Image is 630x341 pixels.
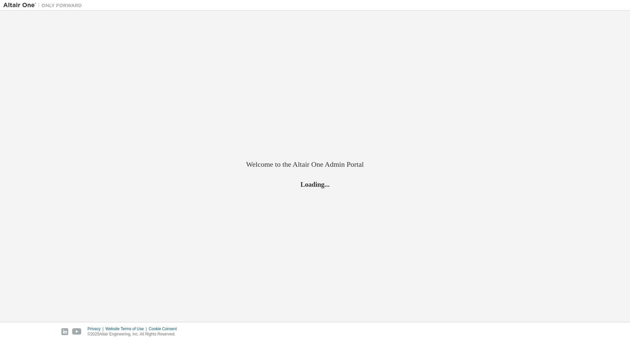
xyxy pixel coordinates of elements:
[3,2,85,9] img: Altair One
[61,328,68,335] img: linkedin.svg
[246,160,384,169] h2: Welcome to the Altair One Admin Portal
[246,180,384,188] h2: Loading...
[72,328,82,335] img: youtube.svg
[105,326,149,331] div: Website Terms of Use
[88,331,181,337] p: © 2025 Altair Engineering, Inc. All Rights Reserved.
[149,326,180,331] div: Cookie Consent
[88,326,105,331] div: Privacy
